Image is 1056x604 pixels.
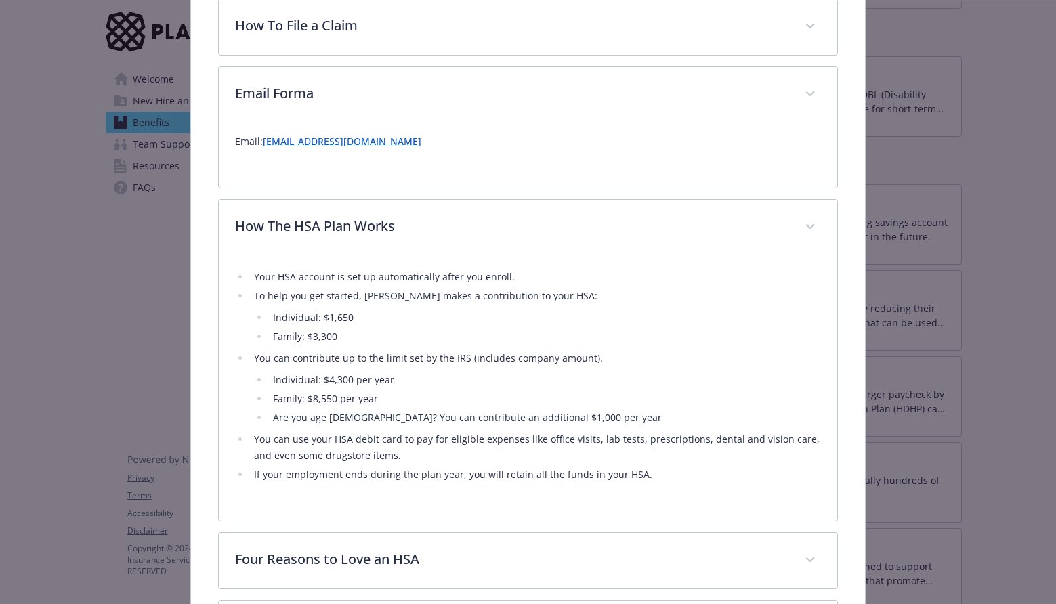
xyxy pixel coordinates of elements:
[250,350,822,426] li: You can contribute up to the limit set by the IRS (includes company amount).
[269,328,822,345] li: Family: $3,300
[263,135,421,148] a: [EMAIL_ADDRESS][DOMAIN_NAME]
[219,123,838,188] div: Email Forma
[219,67,838,123] div: Email Forma
[250,467,822,483] li: If your employment ends during the plan year, you will retain all the funds in your HSA.
[250,269,822,285] li: Your HSA account is set up automatically after you enroll.
[219,533,838,588] div: Four Reasons to Love an HSA
[269,372,822,388] li: Individual: $4,300 per year
[235,549,789,569] p: Four Reasons to Love an HSA
[269,309,822,326] li: Individual: $1,650
[235,216,789,236] p: How The HSA Plan Works
[219,200,838,255] div: How The HSA Plan Works
[235,133,822,150] p: Email:
[269,391,822,407] li: Family: $8,550 per year
[235,16,789,36] p: How To File a Claim
[250,431,822,464] li: You can use your HSA debit card to pay for eligible expenses like office visits, lab tests, presc...
[250,288,822,345] li: To help you get started, [PERSON_NAME] makes a contribution to your HSA:
[235,83,789,104] p: Email Forma
[219,255,838,521] div: How The HSA Plan Works
[269,410,822,426] li: Are you age [DEMOGRAPHIC_DATA]? You can contribute an additional $1,000 per year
